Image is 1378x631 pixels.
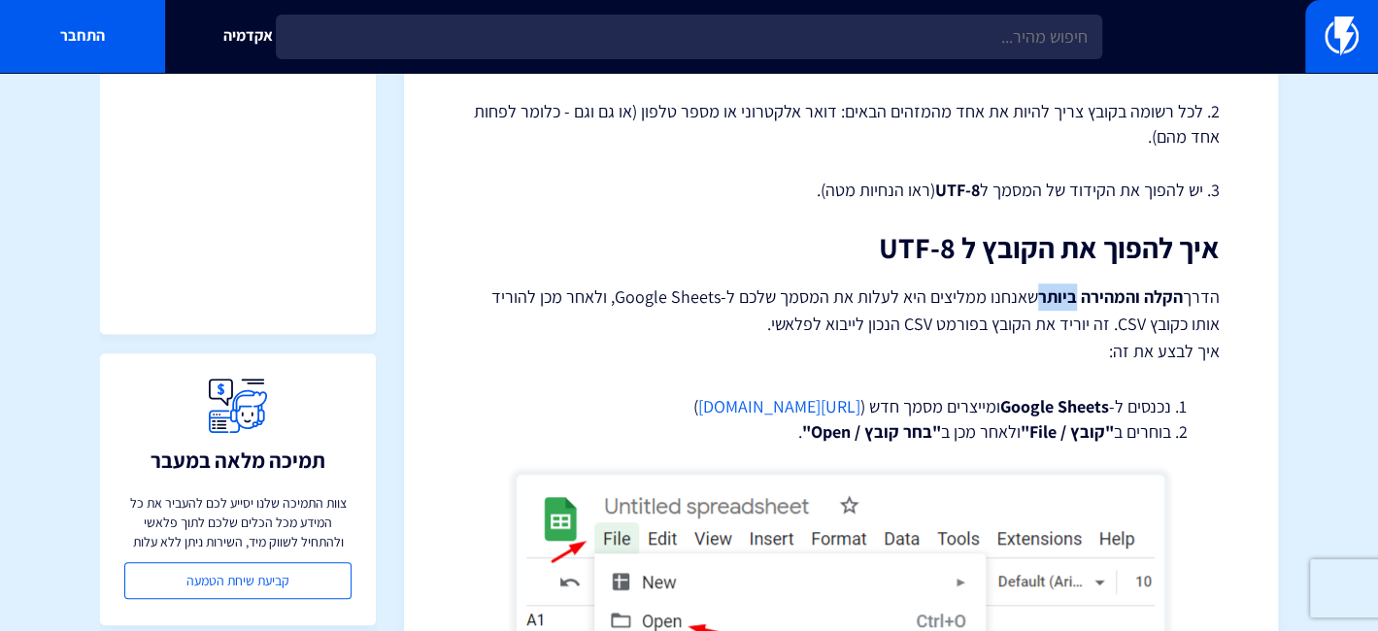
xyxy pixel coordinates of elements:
a: קביעת שיחת הטמעה [124,562,352,599]
p: צוות התמיכה שלנו יסייע לכם להעביר את כל המידע מכל הכלים שלכם לתוך פלאשי ולהתחיל לשווק מיד, השירות... [124,493,352,551]
strong: UTF-8 [935,179,980,201]
strong: Google Sheets [1000,395,1109,417]
h2: איך להפוך את הקובץ ל UTF-8 [462,232,1220,264]
a: [URL][DOMAIN_NAME] [698,395,860,417]
p: הדרך שאנחנו ממליצים היא לעלות את המסמך שלכם ל-Google Sheets, ולאחר מכן להוריד אותו כקובץ CSV. זה ... [462,283,1220,365]
p: 2. לכל רשומה בקובץ צריך להיות את אחד מהמזהים הבאים: דואר אלקטרוני או מספר טלפון (או גם וגם - כלומ... [462,99,1220,149]
h3: תמיכה מלאה במעבר [151,448,325,472]
p: 3. יש להפוך את הקידוד של המסמך ל (ראו הנחיות מטה). [462,178,1220,203]
strong: הקלה והמהירה ביותר [1038,285,1183,308]
strong: "בחר קובץ / Open" [802,420,941,443]
input: חיפוש מהיר... [276,15,1102,59]
strong: "קובץ / File" [1021,420,1114,443]
li: בוחרים ב ולאחר מכן ב . [511,419,1171,445]
li: נכנסים ל- ומייצרים מסמך חדש ( ) [511,394,1171,419]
